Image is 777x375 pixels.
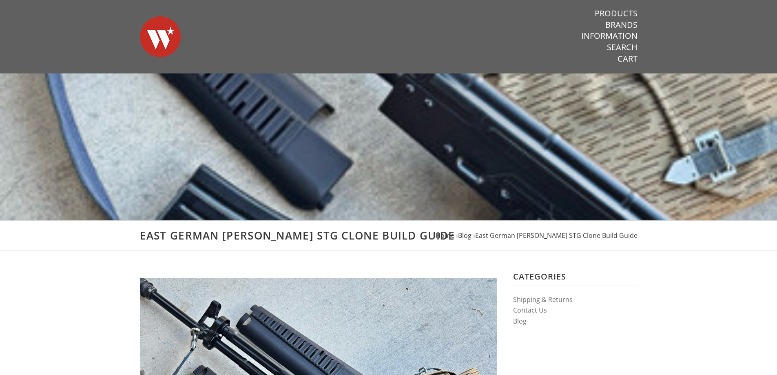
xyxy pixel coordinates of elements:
[140,8,181,65] img: Warsaw Wood Co.
[605,20,638,30] a: Brands
[458,231,472,240] a: Blog
[607,42,638,53] a: Search
[513,271,638,286] h3: Categories
[140,229,638,242] h1: East German [PERSON_NAME] STG Clone Build Guide
[475,231,638,240] a: East German [PERSON_NAME] STG Clone Build Guide
[513,306,547,315] a: Contact Us
[436,231,454,240] a: Home
[456,230,472,241] li: ›
[581,31,638,41] a: Information
[473,230,638,241] li: ›
[618,53,638,64] a: Cart
[513,317,527,326] a: Blog
[595,8,638,19] a: Products
[513,295,573,304] a: Shipping & Returns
